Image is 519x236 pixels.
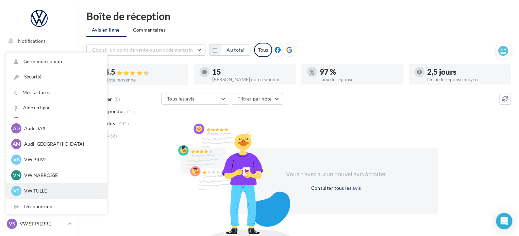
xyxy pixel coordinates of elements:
button: Choisir un point de vente ou un code magasin [86,44,205,56]
a: Calendrier [4,153,74,167]
div: 2,5 jours [427,68,505,76]
span: (15) [127,109,136,114]
span: AM [13,141,20,147]
button: Au total [209,44,250,56]
span: (456) [106,133,117,139]
a: Boîte de réception [4,68,74,82]
a: VS VW ST PIERRE [5,217,73,230]
button: Notifications [4,34,71,48]
button: Filtrer par note [232,93,283,105]
span: Non répondus [93,108,124,115]
p: VW ST PIERRE [20,220,65,227]
span: (441) [117,121,129,126]
a: PLV et print personnalisable [4,169,74,189]
div: Délai de réponse moyen [427,77,505,82]
p: VW TULLE [24,187,99,194]
div: 97 % [320,68,398,76]
a: Opérations [4,51,74,65]
button: Au total [221,44,250,56]
div: Boîte de réception [86,11,511,21]
a: Sécurité [6,69,107,85]
button: Tous les avis [161,93,229,105]
span: VB [13,156,20,163]
a: Visibilité en ligne [4,85,74,99]
div: Tous [254,43,272,57]
a: Mes factures [6,85,107,100]
a: Campagnes DataOnDemand [4,192,74,212]
span: Commentaires [133,26,166,33]
span: VT [13,187,19,194]
div: Vous n'avez aucun nouvel avis à traiter [278,170,395,179]
p: VW BRIVE [24,156,99,163]
a: Contacts [4,119,74,133]
div: Open Intercom Messenger [496,213,512,229]
div: 4.5 [105,68,183,76]
span: Tous les avis [167,96,195,102]
p: Audi DAX [24,125,99,132]
span: Notifications [18,38,46,44]
div: 15 [212,68,290,76]
div: Déconnexion [6,199,107,214]
a: Médiathèque [4,136,74,150]
span: VS [9,220,15,227]
span: AD [13,125,20,132]
p: VW NARROSSE [24,172,99,179]
p: Audi [GEOGRAPHIC_DATA] [24,141,99,147]
a: Aide en ligne [6,100,107,115]
a: Campagnes [4,102,74,116]
div: Note moyenne [105,77,183,82]
span: VN [13,172,20,179]
a: Gérer mon compte [6,54,107,69]
span: Choisir un point de vente ou un code magasin [92,47,193,53]
div: [PERSON_NAME] non répondus [212,77,290,82]
button: Consulter tous les avis [308,184,364,192]
div: Taux de réponse [320,77,398,82]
